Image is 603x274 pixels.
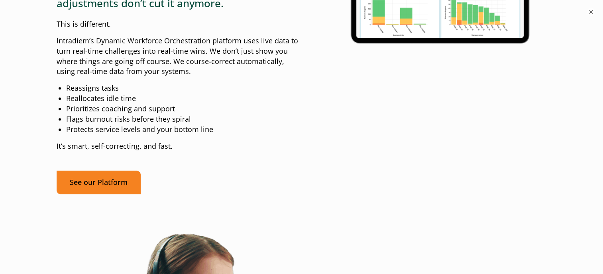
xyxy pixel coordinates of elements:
[66,93,302,104] li: Reallocates idle time
[57,36,302,77] p: Intradiem’s Dynamic Workforce Orchestration platform uses live data to turn real-time challenges ...
[66,124,302,135] li: Protects service levels and your bottom line
[66,104,302,114] li: Prioritizes coaching and support
[587,8,595,16] button: ×
[66,83,302,93] li: Reassigns tasks
[57,171,141,194] a: See our Platform
[57,141,302,152] p: It’s smart, self-correcting, and fast.
[66,114,302,124] li: Flags burnout risks before they spiral
[57,19,302,29] p: This is different.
